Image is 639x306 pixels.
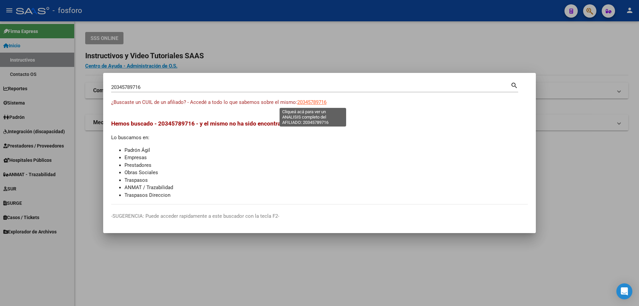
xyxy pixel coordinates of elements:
span: Hemos buscado - 20345789716 - y el mismo no ha sido encontrado [111,120,287,127]
li: ANMAT / Trazabilidad [124,184,528,191]
li: Traspasos Direccion [124,191,528,199]
li: Empresas [124,154,528,161]
p: -SUGERENCIA: Puede acceder rapidamente a este buscador con la tecla F2- [111,212,528,220]
li: Prestadores [124,161,528,169]
mat-icon: search [511,81,518,89]
div: Open Intercom Messenger [616,283,632,299]
span: 20345789716 [297,99,326,105]
span: ¿Buscaste un CUIL de un afiliado? - Accedé a todo lo que sabemos sobre el mismo: [111,99,297,105]
div: Lo buscamos en: [111,119,528,199]
li: Padrón Ágil [124,147,528,154]
li: Obras Sociales [124,169,528,176]
li: Traspasos [124,176,528,184]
